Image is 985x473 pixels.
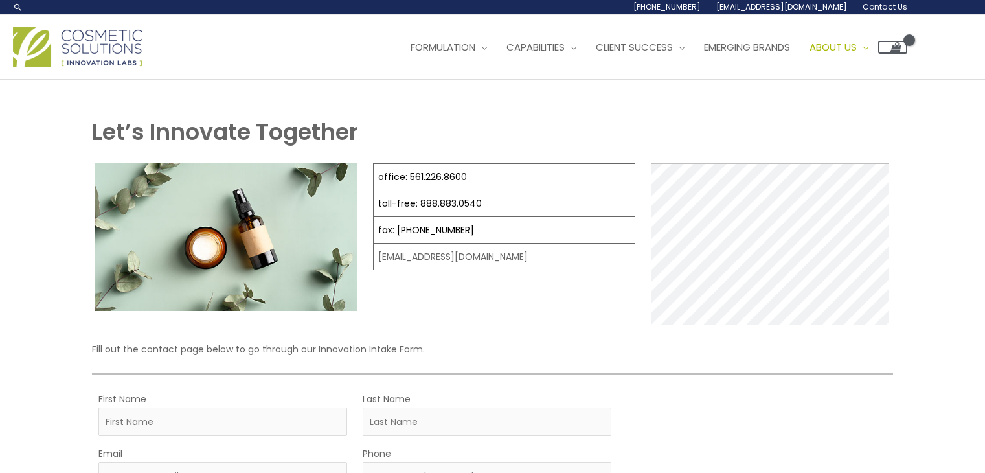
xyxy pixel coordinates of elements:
span: About Us [810,40,857,54]
td: [EMAIL_ADDRESS][DOMAIN_NAME] [373,244,635,270]
label: First Name [98,391,146,408]
span: Contact Us [863,1,907,12]
span: [EMAIL_ADDRESS][DOMAIN_NAME] [716,1,847,12]
a: fax: [PHONE_NUMBER] [378,224,474,236]
input: First Name [98,408,347,436]
a: Emerging Brands [694,28,800,67]
span: Client Success [596,40,673,54]
a: View Shopping Cart, empty [878,41,907,54]
img: Contact page image for private label skincare manufacturer Cosmetic solutions shows a skin care b... [95,163,357,311]
p: Fill out the contact page below to go through our Innovation Intake Form. [92,341,893,358]
a: About Us [800,28,878,67]
a: Formulation [401,28,497,67]
a: office: 561.226.8600 [378,170,467,183]
label: Last Name [363,391,411,408]
a: Client Success [586,28,694,67]
a: Search icon link [13,2,23,12]
a: Capabilities [497,28,586,67]
span: Capabilities [506,40,565,54]
a: toll-free: 888.883.0540 [378,197,482,210]
span: [PHONE_NUMBER] [633,1,701,12]
label: Email [98,445,122,462]
input: Last Name [363,408,611,436]
span: Formulation [411,40,475,54]
span: Emerging Brands [704,40,790,54]
strong: Let’s Innovate Together [92,116,358,148]
label: Phone [363,445,391,462]
img: Cosmetic Solutions Logo [13,27,142,67]
nav: Site Navigation [391,28,907,67]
